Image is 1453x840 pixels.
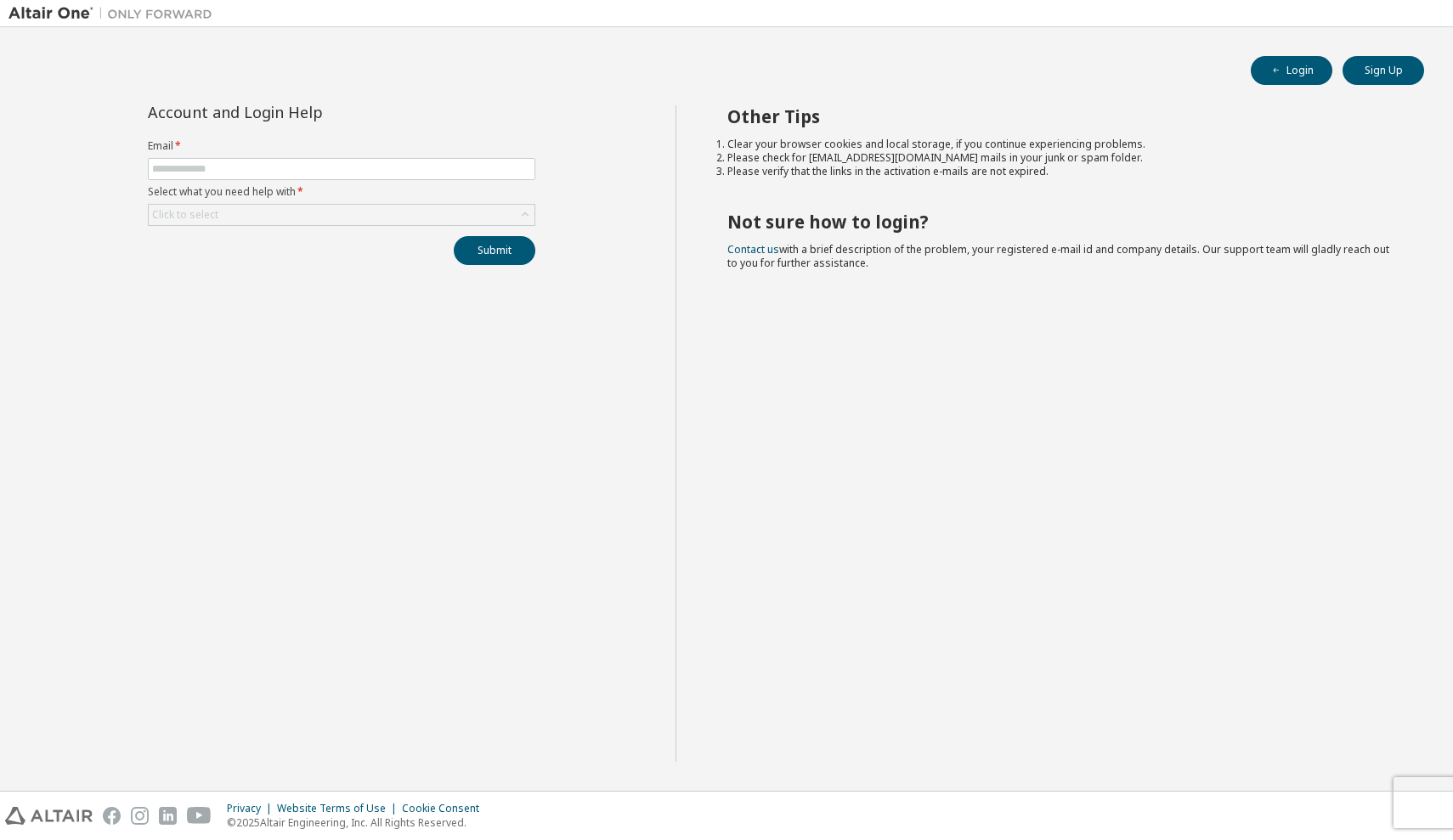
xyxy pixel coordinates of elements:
[277,802,402,815] div: Website Terms of Use
[148,139,535,153] label: Email
[402,802,489,815] div: Cookie Consent
[227,802,277,815] div: Privacy
[8,5,221,22] img: Altair One
[1343,56,1424,85] button: Sign Up
[727,105,1394,127] h2: Other Tips
[148,185,535,199] label: Select what you need help with
[454,236,535,265] button: Submit
[152,208,218,222] div: Click to select
[1251,56,1332,85] button: Login
[131,807,149,825] img: instagram.svg
[727,211,1394,233] h2: Not sure how to login?
[227,815,489,830] p: © 2025 Altair Engineering, Inc. All Rights Reserved.
[5,807,93,825] img: altair_logo.svg
[187,807,212,825] img: youtube.svg
[727,242,1389,270] span: with a brief description of the problem, your registered e-mail id and company details. Our suppo...
[727,165,1394,178] li: Please verify that the links in the activation e-mails are not expired.
[148,105,458,119] div: Account and Login Help
[159,807,177,825] img: linkedin.svg
[103,807,121,825] img: facebook.svg
[727,138,1394,151] li: Clear your browser cookies and local storage, if you continue experiencing problems.
[727,151,1394,165] li: Please check for [EMAIL_ADDRESS][DOMAIN_NAME] mails in your junk or spam folder.
[149,205,534,225] div: Click to select
[727,242,779,257] a: Contact us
